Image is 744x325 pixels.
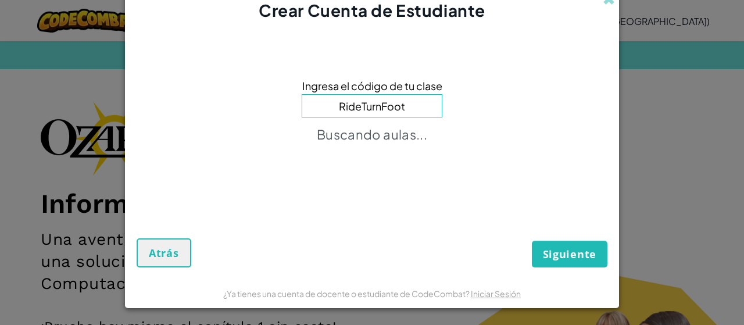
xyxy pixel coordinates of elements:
[543,247,596,261] span: Siguiente
[317,126,427,142] p: Buscando aulas...
[149,246,179,260] span: Atrás
[302,77,442,94] span: Ingresa el código de tu clase
[471,288,521,299] a: Iniciar Sesión
[532,241,607,267] button: Siguiente
[223,288,471,299] span: ¿Ya tienes una cuenta de docente o estudiante de CodeCombat?
[137,238,191,267] button: Atrás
